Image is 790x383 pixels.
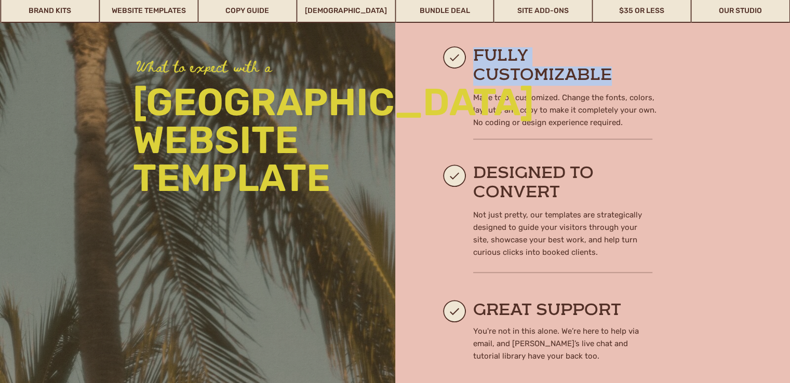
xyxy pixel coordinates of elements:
[473,209,652,262] p: Not just pretty, our templates are strategically designed to guide your visitors through your sit...
[473,165,652,203] h2: Designed to Convert
[473,325,652,370] p: You're not in this alone. We’re here to help via email, and [PERSON_NAME]’s live chat and tutoria...
[133,84,371,204] p: [GEOGRAPHIC_DATA] website template
[473,91,661,131] p: Made to be customized. Change the fonts, colors, layouts, and copy to make it completely your own...
[473,302,652,317] h2: Great Support
[473,47,652,85] h2: Fully Customizable
[136,59,314,76] h3: What to expect with a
